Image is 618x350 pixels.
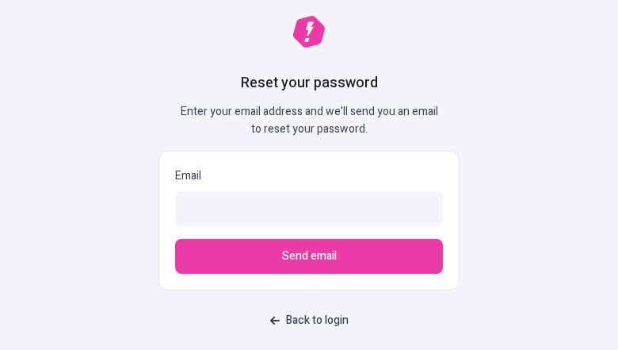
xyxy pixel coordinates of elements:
h1: Reset your password [241,73,378,94]
p: Enter your email address and we'll send you an email to reset your password. [174,103,444,138]
input: Email [175,191,443,226]
p: Email [175,167,443,185]
button: Send email [175,239,443,274]
span: Send email [282,248,337,265]
a: Back to login [261,306,358,335]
